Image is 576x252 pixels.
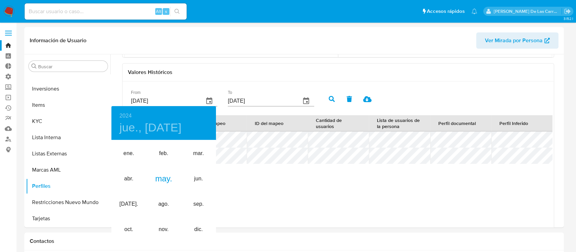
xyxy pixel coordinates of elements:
div: dic. [181,217,216,242]
div: jun. [181,166,216,192]
div: feb. [146,141,181,166]
div: oct. [111,217,146,242]
button: 2024 [119,111,132,121]
div: abr. [111,166,146,192]
div: sep. [181,192,216,217]
div: may. [146,166,181,192]
div: ene. [111,141,146,166]
div: nov. [146,217,181,242]
div: [DATE]. [111,192,146,217]
div: mar. [181,141,216,166]
button: jue., [DATE] [119,121,182,135]
div: ago. [146,192,181,217]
